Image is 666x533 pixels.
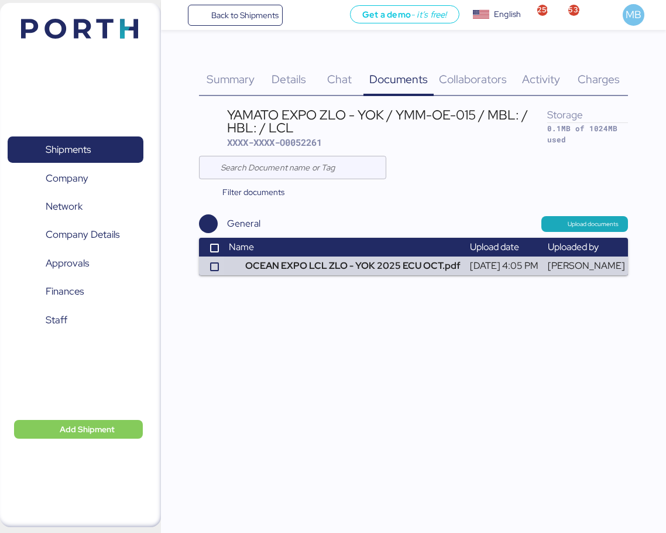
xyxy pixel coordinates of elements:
[626,7,641,22] span: MB
[46,283,84,300] span: Finances
[547,123,628,145] div: 0.1MB of 1024MB used
[543,257,630,275] td: [PERSON_NAME]
[522,71,560,87] span: Activity
[494,8,521,20] div: English
[207,71,255,87] span: Summary
[272,71,306,87] span: Details
[578,71,620,87] span: Charges
[541,216,629,231] button: Upload documents
[369,71,428,87] span: Documents
[60,422,115,436] span: Add Shipment
[222,185,284,199] span: Filter documents
[168,5,188,25] button: Menu
[46,170,88,187] span: Company
[46,312,67,329] span: Staff
[8,165,143,192] a: Company
[229,241,254,253] span: Name
[8,278,143,305] a: Finances
[547,108,583,121] span: Storage
[8,136,143,163] a: Shipments
[548,241,599,253] span: Uploaded by
[224,257,465,275] td: OCEAN EXPO LCL ZLO - YOK 2025 ECU OCT.pdf
[8,307,143,334] a: Staff
[8,193,143,220] a: Network
[46,198,83,215] span: Network
[465,257,543,275] td: [DATE] 4:05 PM
[46,141,91,158] span: Shipments
[439,71,507,87] span: Collaborators
[188,5,283,26] a: Back to Shipments
[327,71,352,87] span: Chat
[568,219,619,230] span: Upload documents
[14,420,143,439] button: Add Shipment
[46,226,119,243] span: Company Details
[227,108,547,135] div: YAMATO EXPO ZLO - YOK / YMM-OE-015 / MBL: / HBL: / LCL
[8,221,143,248] a: Company Details
[211,8,279,22] span: Back to Shipments
[470,241,519,253] span: Upload date
[227,217,260,231] div: General
[8,250,143,277] a: Approvals
[221,156,379,179] input: Search Document name or Tag
[46,255,89,272] span: Approvals
[227,136,322,148] span: XXXX-XXXX-O0052261
[199,182,294,203] button: Filter documents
